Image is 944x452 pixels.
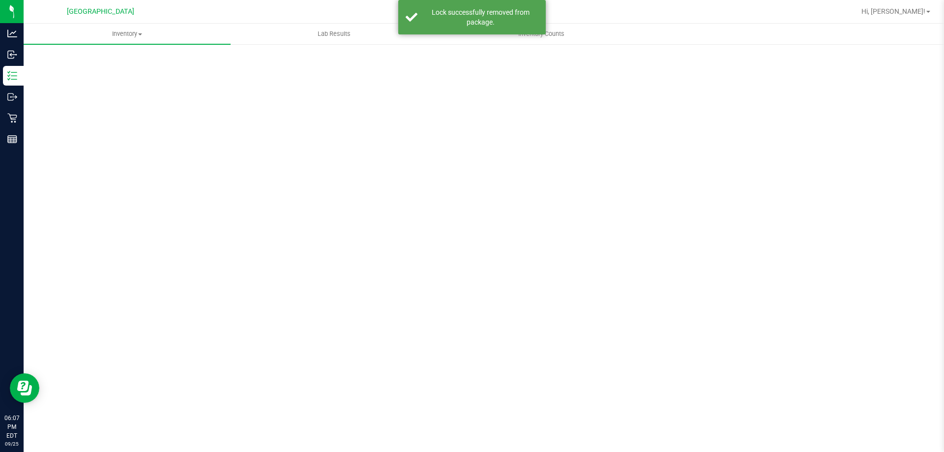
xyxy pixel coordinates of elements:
[304,30,364,38] span: Lab Results
[7,134,17,144] inline-svg: Reports
[861,7,925,15] span: Hi, [PERSON_NAME]!
[7,71,17,81] inline-svg: Inventory
[24,30,231,38] span: Inventory
[7,92,17,102] inline-svg: Outbound
[7,113,17,123] inline-svg: Retail
[10,373,39,403] iframe: Resource center
[24,24,231,44] a: Inventory
[7,29,17,38] inline-svg: Analytics
[4,414,19,440] p: 06:07 PM EDT
[423,7,538,27] div: Lock successfully removed from package.
[231,24,438,44] a: Lab Results
[4,440,19,448] p: 09/25
[67,7,134,16] span: [GEOGRAPHIC_DATA]
[7,50,17,60] inline-svg: Inbound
